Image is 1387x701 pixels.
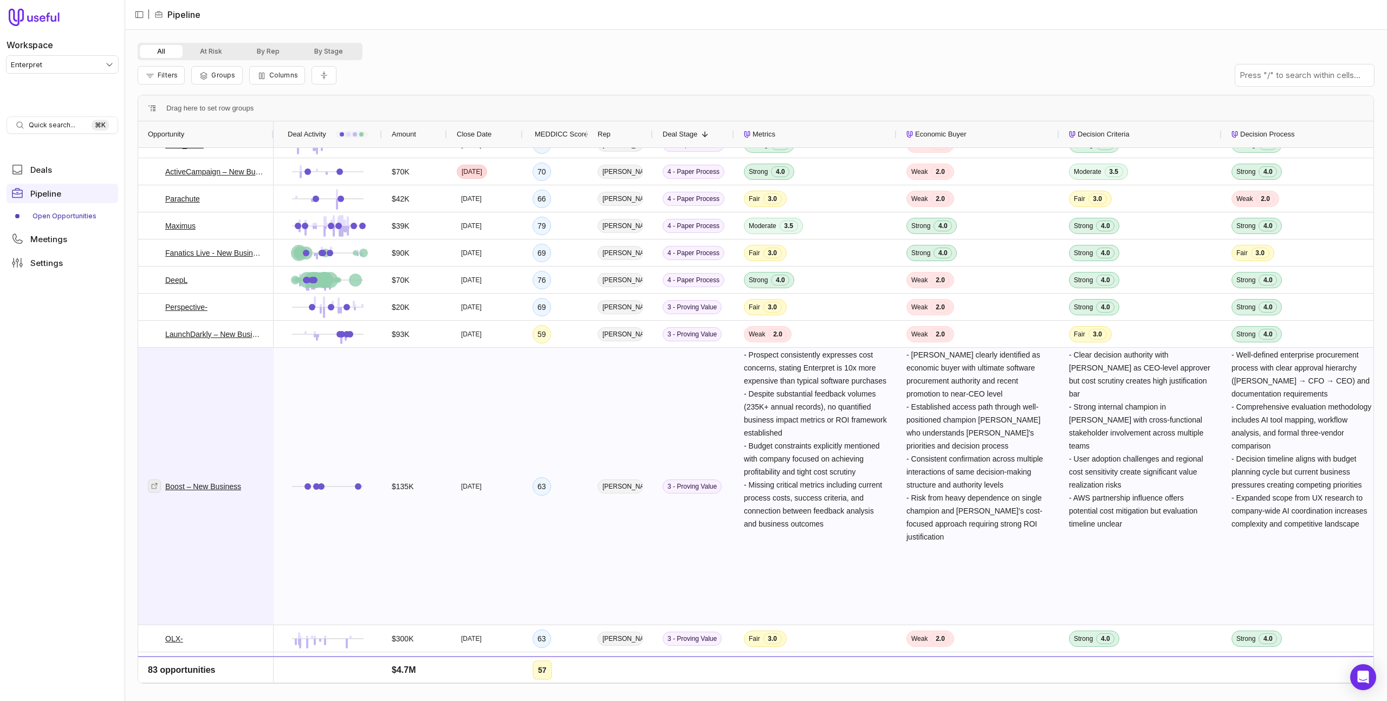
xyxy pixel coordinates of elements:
[1096,275,1114,285] span: 4.0
[663,479,722,494] span: 3 - Proving Value
[753,128,775,141] span: Metrics
[392,480,413,493] span: $135K
[535,128,588,141] span: MEDDICC Score
[191,66,242,85] button: Group Pipeline
[1259,329,1277,340] span: 4.0
[1069,121,1212,147] div: Decision Criteria
[663,300,722,314] span: 3 - Proving Value
[1232,121,1375,147] div: Decision Process
[211,71,235,79] span: Groups
[1251,660,1269,671] span: 3.0
[663,659,722,673] span: 3 - Proving Value
[1236,222,1255,230] span: Strong
[533,298,551,316] div: 69
[154,8,200,21] li: Pipeline
[7,253,118,272] a: Settings
[7,38,53,51] label: Workspace
[533,325,551,343] div: 59
[911,303,928,311] span: Weak
[1096,248,1114,258] span: 4.0
[461,303,482,311] time: [DATE]
[392,128,416,141] span: Amount
[461,194,482,203] time: [DATE]
[312,66,336,85] button: Collapse all rows
[1074,634,1093,643] span: Strong
[7,184,118,203] a: Pipeline
[763,248,782,258] span: 3.0
[239,45,297,58] button: By Rep
[1074,222,1093,230] span: Strong
[392,219,410,232] span: $39K
[931,193,949,204] span: 2.0
[771,660,789,671] span: 4.0
[598,300,643,314] span: [PERSON_NAME]
[1259,302,1277,313] span: 4.0
[1105,166,1123,177] span: 3.5
[1096,302,1114,313] span: 4.0
[461,634,482,643] time: [DATE]
[771,275,789,285] span: 4.0
[30,259,63,267] span: Settings
[663,632,722,646] span: 3 - Proving Value
[165,632,183,645] a: OLX-
[1236,276,1255,284] span: Strong
[598,246,643,260] span: [PERSON_NAME]
[763,193,782,204] span: 3.0
[165,192,200,205] a: Parachute
[288,128,326,141] span: Deal Activity
[915,128,967,141] span: Economic Buyer
[780,220,798,231] span: 3.5
[7,229,118,249] a: Meetings
[166,102,254,115] span: Drag here to set row groups
[165,165,264,178] a: ActiveCampaign – New Business
[140,45,183,58] button: All
[1074,330,1085,339] span: Fair
[165,328,264,341] a: LaunchDarkly – New Business
[1078,128,1129,141] span: Decision Criteria
[1074,167,1101,176] span: Moderate
[749,661,768,670] span: Strong
[1256,193,1274,204] span: 2.0
[1236,249,1248,257] span: Fair
[911,167,928,176] span: Weak
[1074,303,1093,311] span: Strong
[931,633,949,644] span: 2.0
[749,194,760,203] span: Fair
[911,194,928,203] span: Weak
[1074,661,1090,670] span: Weak
[931,302,949,313] span: 2.0
[1259,220,1277,231] span: 4.0
[392,632,413,645] span: $300K
[763,302,782,313] span: 3.0
[165,274,187,287] a: DeepL
[1074,249,1093,257] span: Strong
[461,222,482,230] time: [DATE]
[1259,275,1277,285] span: 4.0
[1236,194,1253,203] span: Weak
[598,327,643,341] span: [PERSON_NAME]
[1235,64,1374,86] input: Press "/" to search within cells...
[457,128,491,141] span: Close Date
[911,330,928,339] span: Weak
[7,207,118,225] a: Open Opportunities
[1093,660,1112,671] span: 2.0
[749,167,768,176] span: Strong
[138,66,185,85] button: Filter Pipeline
[749,303,760,311] span: Fair
[1074,276,1093,284] span: Strong
[749,634,760,643] span: Fair
[931,329,949,340] span: 2.0
[763,633,782,644] span: 3.0
[663,219,724,233] span: 4 - Paper Process
[392,165,410,178] span: $70K
[911,249,930,257] span: Strong
[598,479,643,494] span: [PERSON_NAME]
[1088,193,1107,204] span: 3.0
[663,273,724,287] span: 4 - Paper Process
[1236,634,1255,643] span: Strong
[771,166,789,177] span: 4.0
[749,276,768,284] span: Strong
[598,659,643,673] span: [PERSON_NAME]
[663,192,724,206] span: 4 - Paper Process
[183,45,239,58] button: At Risk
